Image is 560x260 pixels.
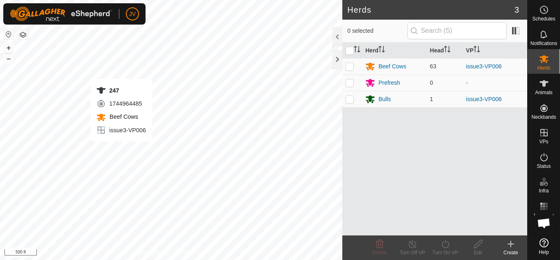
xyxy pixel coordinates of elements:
[347,5,514,15] h2: Herds
[96,86,146,95] div: 247
[18,30,28,40] button: Map Layers
[347,27,407,35] span: 0 selected
[373,250,387,255] span: Delete
[378,47,385,54] p-sorticon: Activate to sort
[427,43,463,59] th: Head
[539,139,548,144] span: VPs
[354,47,360,54] p-sorticon: Activate to sort
[532,211,556,235] div: Open chat
[473,47,480,54] p-sorticon: Activate to sort
[378,79,400,87] div: Prefresh
[531,115,556,120] span: Neckbands
[4,29,14,39] button: Reset Map
[463,75,527,91] td: -
[10,7,112,21] img: Gallagher Logo
[534,213,554,218] span: Heatmap
[430,79,433,86] span: 0
[539,188,549,193] span: Infra
[528,235,560,258] a: Help
[129,10,136,18] span: JV
[139,249,170,257] a: Privacy Policy
[108,113,138,120] span: Beef Cows
[179,249,203,257] a: Contact Us
[444,47,451,54] p-sorticon: Activate to sort
[378,95,391,104] div: Bulls
[378,62,406,71] div: Beef Cows
[362,43,426,59] th: Herd
[396,249,429,256] div: Turn Off VP
[466,96,502,102] a: issue3-VP006
[96,125,146,135] div: issue3-VP006
[429,249,462,256] div: Turn On VP
[537,66,550,70] span: Herds
[494,249,527,256] div: Create
[407,22,507,39] input: Search (S)
[96,99,146,109] div: 1744964485
[535,90,553,95] span: Animals
[532,16,555,21] span: Schedules
[463,43,527,59] th: VP
[430,96,433,102] span: 1
[514,4,519,16] span: 3
[530,41,557,46] span: Notifications
[430,63,437,70] span: 63
[466,63,502,70] a: issue3-VP006
[4,54,14,63] button: –
[537,164,551,169] span: Status
[4,43,14,53] button: +
[539,250,549,255] span: Help
[462,249,494,256] div: Edit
